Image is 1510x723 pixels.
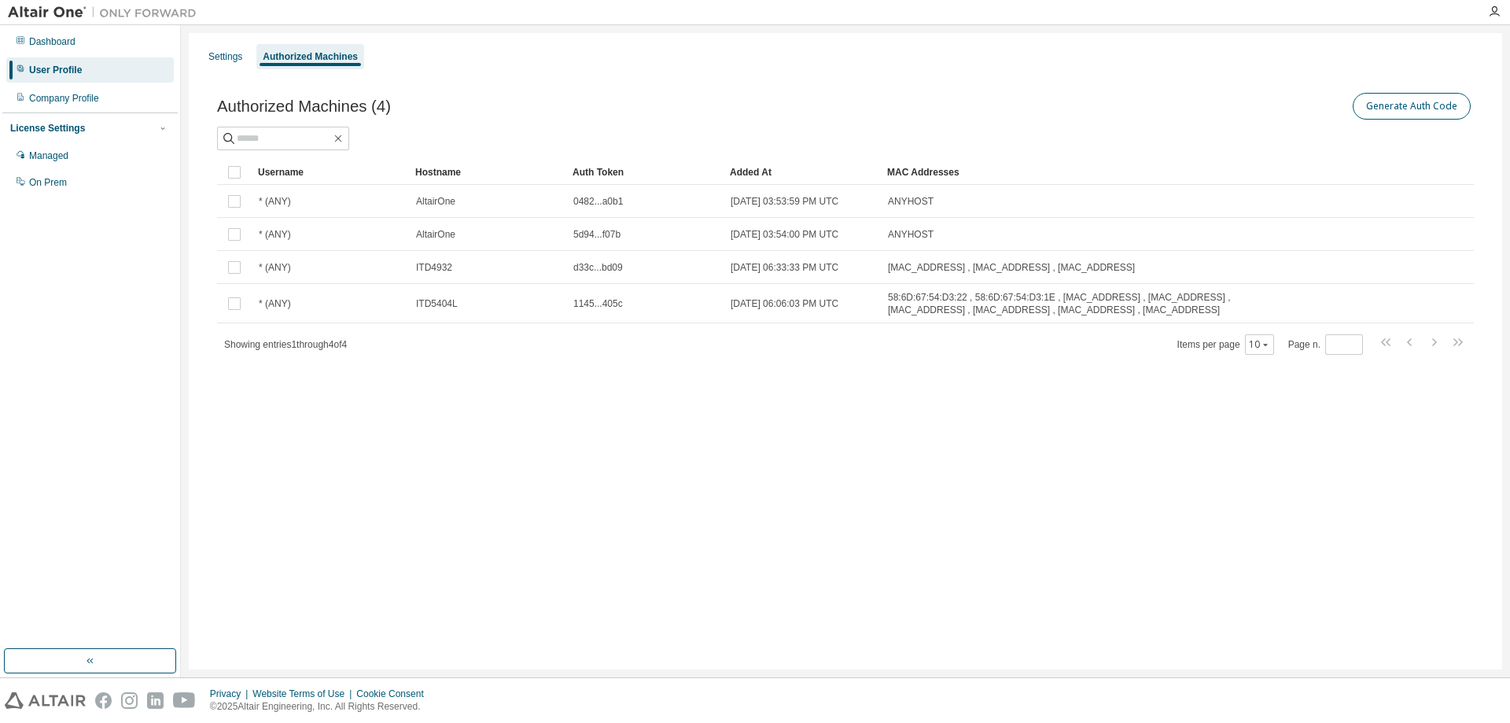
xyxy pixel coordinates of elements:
button: Generate Auth Code [1353,93,1471,120]
span: 58:6D:67:54:D3:22 , 58:6D:67:54:D3:1E , [MAC_ADDRESS] , [MAC_ADDRESS] , [MAC_ADDRESS] , [MAC_ADDR... [888,291,1308,316]
img: facebook.svg [95,692,112,709]
div: Authorized Machines [263,50,358,63]
span: 1145...405c [573,297,623,310]
span: [DATE] 06:06:03 PM UTC [731,297,838,310]
span: ITD5404L [416,297,458,310]
div: Hostname [415,160,560,185]
span: * (ANY) [259,228,291,241]
span: Page n. [1288,334,1363,355]
img: youtube.svg [173,692,196,709]
span: * (ANY) [259,261,291,274]
button: 10 [1249,338,1270,351]
span: 0482...a0b1 [573,195,623,208]
div: Dashboard [29,35,75,48]
img: Altair One [8,5,204,20]
span: AltairOne [416,195,455,208]
div: On Prem [29,176,67,189]
span: [DATE] 03:54:00 PM UTC [731,228,838,241]
div: Cookie Consent [356,688,433,700]
span: * (ANY) [259,195,291,208]
div: MAC Addresses [887,160,1309,185]
span: Items per page [1177,334,1274,355]
div: Website Terms of Use [252,688,356,700]
span: [DATE] 03:53:59 PM UTC [731,195,838,208]
span: ANYHOST [888,228,934,241]
img: linkedin.svg [147,692,164,709]
div: Username [258,160,403,185]
div: License Settings [10,122,85,135]
span: [MAC_ADDRESS] , [MAC_ADDRESS] , [MAC_ADDRESS] [888,261,1135,274]
div: User Profile [29,64,82,76]
span: 5d94...f07b [573,228,621,241]
div: Added At [730,160,875,185]
span: * (ANY) [259,297,291,310]
span: [DATE] 06:33:33 PM UTC [731,261,838,274]
span: ITD4932 [416,261,452,274]
span: AltairOne [416,228,455,241]
div: Privacy [210,688,252,700]
div: Managed [29,149,68,162]
span: Showing entries 1 through 4 of 4 [224,339,347,350]
span: d33c...bd09 [573,261,623,274]
span: Authorized Machines (4) [217,98,391,116]
p: © 2025 Altair Engineering, Inc. All Rights Reserved. [210,700,433,714]
div: Settings [208,50,242,63]
img: instagram.svg [121,692,138,709]
img: altair_logo.svg [5,692,86,709]
div: Auth Token [573,160,717,185]
div: Company Profile [29,92,99,105]
span: ANYHOST [888,195,934,208]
